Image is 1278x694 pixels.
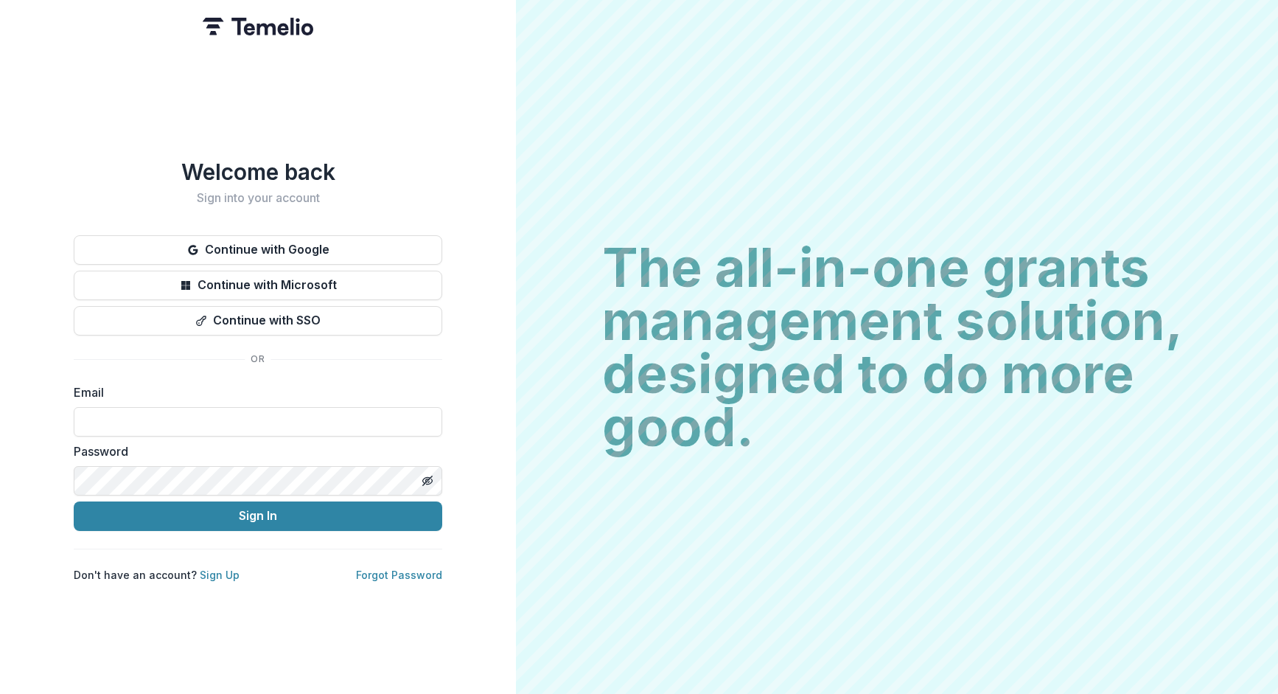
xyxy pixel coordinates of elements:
[74,567,240,583] p: Don't have an account?
[74,235,442,265] button: Continue with Google
[203,18,313,35] img: Temelio
[74,306,442,336] button: Continue with SSO
[74,443,433,460] label: Password
[74,159,442,185] h1: Welcome back
[200,569,240,581] a: Sign Up
[74,191,442,205] h2: Sign into your account
[74,271,442,300] button: Continue with Microsoft
[356,569,442,581] a: Forgot Password
[74,384,433,401] label: Email
[74,502,442,531] button: Sign In
[416,469,439,493] button: Toggle password visibility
